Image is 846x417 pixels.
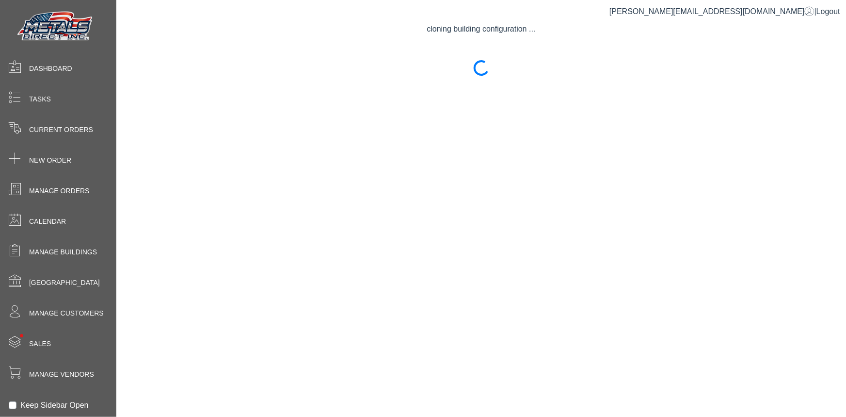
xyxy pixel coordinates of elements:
[29,339,51,349] span: Sales
[29,278,100,288] span: [GEOGRAPHIC_DATA]
[609,7,814,16] a: [PERSON_NAME][EMAIL_ADDRESS][DOMAIN_NAME]
[15,9,97,45] img: Metals Direct Inc Logo
[29,369,94,380] span: Manage Vendors
[29,94,51,104] span: Tasks
[609,6,840,17] div: |
[29,186,89,196] span: Manage Orders
[29,217,66,227] span: Calendar
[29,125,93,135] span: Current Orders
[29,247,97,257] span: Manage Buildings
[9,320,34,351] span: •
[816,7,840,16] span: Logout
[116,23,846,35] div: cloning building configuration ...
[29,155,71,166] span: New Order
[29,308,104,318] span: Manage Customers
[29,64,72,74] span: Dashboard
[20,400,89,411] label: Keep Sidebar Open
